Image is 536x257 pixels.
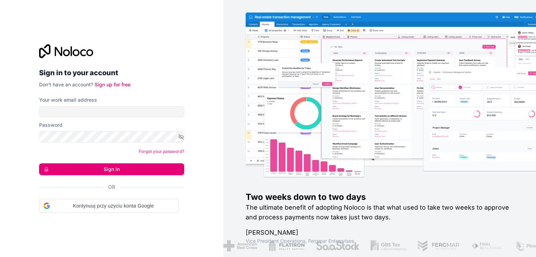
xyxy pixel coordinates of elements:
[39,122,62,128] label: Password
[246,192,514,203] h1: Two weeks down to two days
[39,96,97,103] label: Your work email address
[470,240,503,251] img: /assets/fiera-fwj2N5v4.png
[39,81,93,87] span: Don't have an account?
[370,240,406,251] img: /assets/gbstax-C-GtDUiK.png
[139,149,184,154] a: Forgot your password?
[39,106,184,117] input: Email address
[39,67,184,79] h2: Sign in to your account
[39,199,179,213] div: Kontynuuj przy użyciu konta Google
[246,203,514,222] h2: The ultimate benefit of adopting Noloco is that what used to take two weeks to approve and proces...
[39,163,184,175] button: Sign in
[246,228,514,237] h1: [PERSON_NAME]
[53,202,174,210] span: Kontynuuj przy użyciu konta Google
[246,237,514,244] h1: Vice President Operations , Fergmar Enterprises
[95,81,131,87] a: Sign up for free
[315,240,359,251] img: /assets/saastock-C6Zbiodz.png
[268,240,304,251] img: /assets/flatiron-C8eUkumj.png
[417,240,459,251] img: /assets/fergmar-CudnrXN5.png
[39,131,184,142] input: Password
[108,184,115,190] span: Or
[223,240,257,251] img: /assets/american-red-cross-BAupjrZR.png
